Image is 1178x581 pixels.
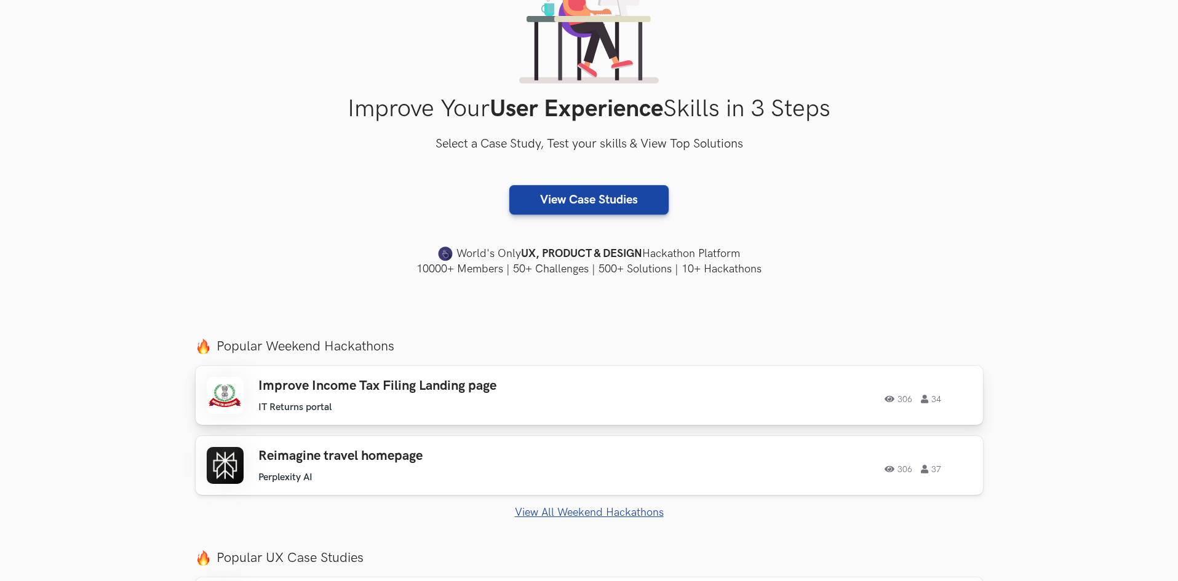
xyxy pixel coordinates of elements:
[258,401,332,413] li: IT Returns portal
[490,95,663,124] strong: User Experience
[258,448,608,464] h3: Reimagine travel homepage
[196,339,211,354] img: fire.png
[885,395,912,403] span: 306
[196,550,211,566] img: fire.png
[196,550,983,566] label: Popular UX Case Studies
[196,261,983,277] h4: 10000+ Members | 50+ Challenges | 500+ Solutions | 10+ Hackathons
[521,245,642,263] strong: UX, PRODUCT & DESIGN
[921,395,941,403] span: 34
[509,185,669,215] a: View Case Studies
[196,338,983,355] label: Popular Weekend Hackathons
[196,135,983,154] h3: Select a Case Study, Test your skills & View Top Solutions
[196,245,983,263] h4: World's Only Hackathon Platform
[196,95,983,124] h1: Improve Your Skills in 3 Steps
[258,378,608,394] h3: Improve Income Tax Filing Landing page
[258,472,312,483] li: Perplexity AI
[885,465,912,473] span: 306
[196,436,983,495] a: Reimagine travel homepage Perplexity AI 306 37
[438,246,453,262] img: uxhack-favicon-image.png
[196,506,983,519] a: View All Weekend Hackathons
[196,366,983,425] a: Improve Income Tax Filing Landing page IT Returns portal 306 34
[921,465,941,473] span: 37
